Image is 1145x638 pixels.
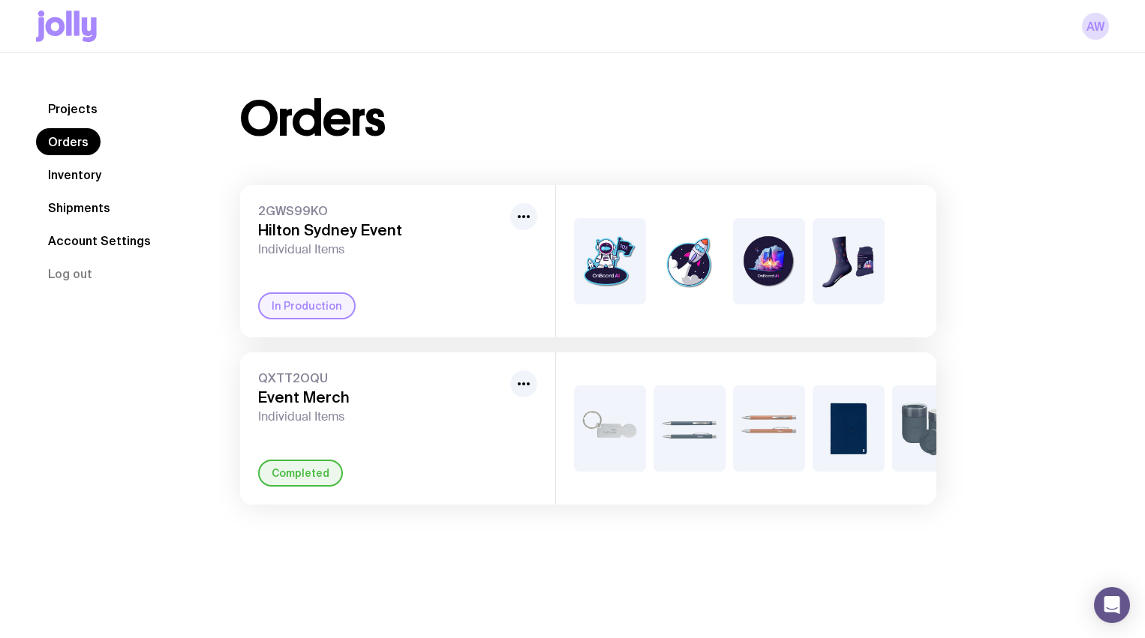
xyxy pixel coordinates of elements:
[1082,13,1109,40] a: AW
[258,460,343,487] div: Completed
[258,370,504,385] span: QXTT2OQU
[258,221,504,239] h3: Hilton Sydney Event
[36,95,110,122] a: Projects
[36,161,113,188] a: Inventory
[258,388,504,406] h3: Event Merch
[258,409,504,424] span: Individual Items
[258,203,504,218] span: 2GWS99KO
[36,128,101,155] a: Orders
[258,242,504,257] span: Individual Items
[258,292,356,319] div: In Production
[240,95,385,143] h1: Orders
[1094,587,1130,623] div: Open Intercom Messenger
[36,194,122,221] a: Shipments
[36,260,104,287] button: Log out
[36,227,163,254] a: Account Settings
